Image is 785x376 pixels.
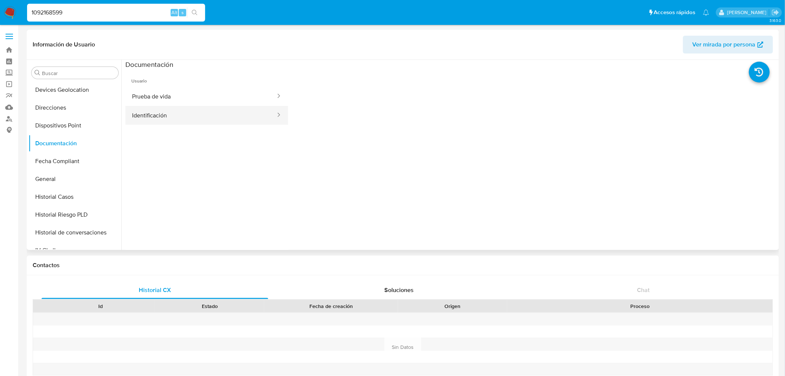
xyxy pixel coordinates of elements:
[29,81,121,99] button: Devices Geolocation
[35,70,40,76] button: Buscar
[139,286,171,294] span: Historial CX
[29,224,121,242] button: Historial de conversaciones
[703,9,709,16] a: Notificaciones
[171,9,177,16] span: Alt
[29,152,121,170] button: Fecha Compliant
[403,302,502,310] div: Origen
[683,36,773,54] button: Ver mirada por persona
[727,9,769,16] p: gregorio.negri@mercadolibre.com
[29,117,121,134] button: Dispositivos Point
[772,9,779,16] a: Salir
[33,262,773,269] h1: Contactos
[29,170,121,188] button: General
[33,41,95,48] h1: Información de Usuario
[693,36,756,54] span: Ver mirada por persona
[269,302,393,310] div: Fecha de creación
[42,70,115,77] input: Buscar
[29,242,121,259] button: IV Challenges
[637,286,650,294] span: Chat
[512,302,768,310] div: Proceso
[160,302,259,310] div: Estado
[27,8,205,17] input: Buscar usuario o caso...
[29,99,121,117] button: Direcciones
[29,134,121,152] button: Documentación
[51,302,150,310] div: Id
[181,9,184,16] span: s
[29,206,121,224] button: Historial Riesgo PLD
[385,286,414,294] span: Soluciones
[187,7,202,18] button: search-icon
[29,188,121,206] button: Historial Casos
[654,9,696,16] span: Accesos rápidos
